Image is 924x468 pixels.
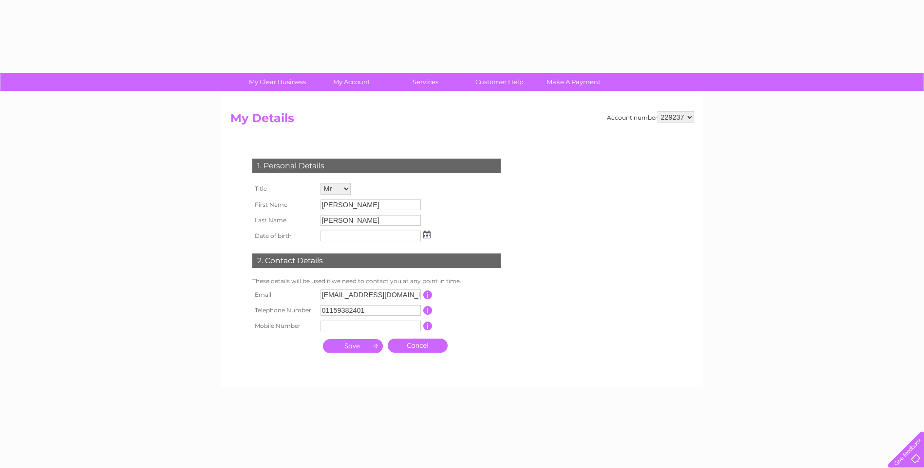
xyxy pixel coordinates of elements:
[459,73,540,91] a: Customer Help
[250,287,318,303] th: Email
[423,290,433,299] input: Information
[323,339,383,353] input: Submit
[423,322,433,330] input: Information
[237,73,318,91] a: My Clear Business
[607,111,694,123] div: Account number
[311,73,392,91] a: My Account
[385,73,466,91] a: Services
[533,73,614,91] a: Make A Payment
[230,111,694,130] h2: My Details
[250,303,318,318] th: Telephone Number
[423,306,433,315] input: Information
[250,213,318,228] th: Last Name
[423,231,431,238] img: ...
[388,339,448,353] a: Cancel
[252,253,501,268] div: 2. Contact Details
[250,180,318,197] th: Title
[252,159,501,173] div: 1. Personal Details
[250,275,503,287] td: These details will be used if we need to contact you at any point in time.
[250,318,318,334] th: Mobile Number
[250,197,318,213] th: First Name
[250,228,318,244] th: Date of birth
